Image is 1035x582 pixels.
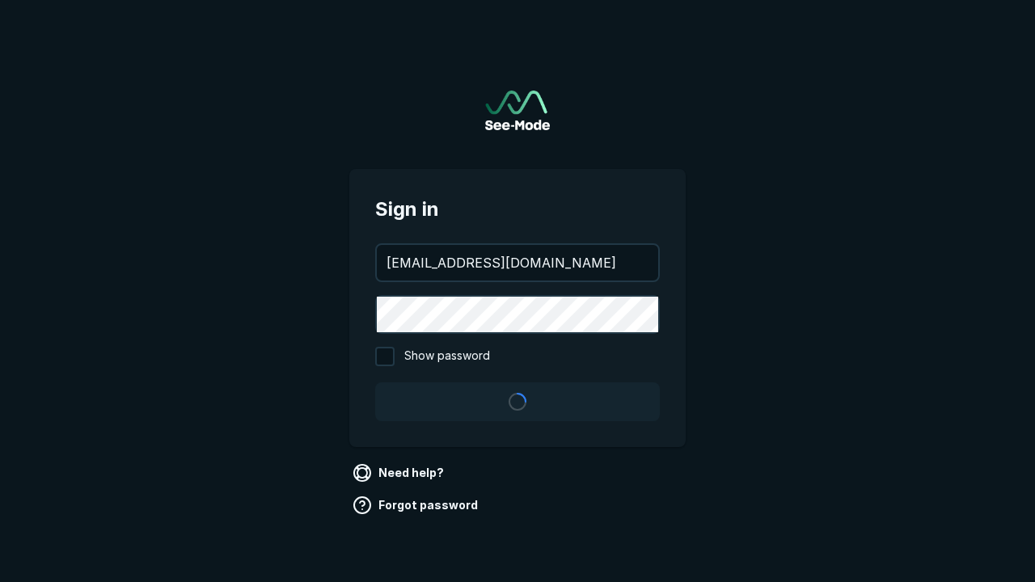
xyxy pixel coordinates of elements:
a: Need help? [349,460,450,486]
input: your@email.com [377,245,658,280]
a: Go to sign in [485,91,550,130]
span: Show password [404,347,490,366]
span: Sign in [375,195,660,224]
a: Forgot password [349,492,484,518]
img: See-Mode Logo [485,91,550,130]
